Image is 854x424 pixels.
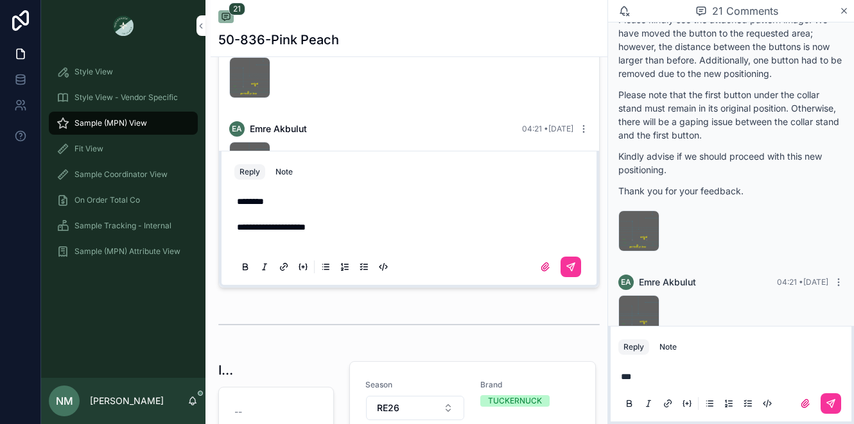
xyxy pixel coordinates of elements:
span: Sample (MPN) View [74,118,147,128]
span: Style View [74,67,113,77]
a: Sample (MPN) Attribute View [49,240,198,263]
span: Style View - Vendor Specific [74,92,178,103]
span: 21 Comments [712,3,778,19]
span: Sample (MPN) Attribute View [74,246,180,257]
p: Kindly advise if we should proceed with this new positioning. [618,149,844,176]
a: Sample (MPN) View [49,112,198,135]
div: scrollable content [41,51,205,280]
button: Note [270,164,298,180]
h1: Idea/Style Details [218,361,238,379]
div: Note [275,167,293,177]
a: Fit View [49,137,198,160]
button: Select Button [366,396,464,420]
a: Sample Tracking - Internal [49,214,198,237]
p: Please note that the first button under the collar stand must remain in its original position. Ot... [618,88,844,142]
button: Reply [618,339,649,355]
span: Season [365,380,465,390]
span: 04:21 • [DATE] [522,124,573,133]
p: Please kindly see the attached pattern image. We have moved the button to the requested area; how... [618,13,844,80]
div: Note [659,342,677,352]
img: App logo [113,15,134,36]
span: -- [234,405,242,418]
button: 21 [218,10,234,26]
span: RE26 [377,402,399,414]
button: Note [654,339,682,355]
div: TUCKERNUCK [488,395,542,407]
span: 04:21 • [DATE] [777,277,828,287]
span: EA [621,277,631,287]
span: Emre Akbulut [639,276,696,289]
span: Brand [480,380,580,390]
a: Sample Coordinator View [49,163,198,186]
span: On Order Total Co [74,195,140,205]
span: Sample Coordinator View [74,169,168,180]
p: [PERSON_NAME] [90,394,164,407]
span: Fit View [74,144,103,154]
a: Style View [49,60,198,83]
p: Thank you for your feedback. [618,184,844,198]
h1: 50-836-Pink Peach [218,31,339,49]
span: Sample Tracking - Internal [74,221,171,231]
span: 21 [229,3,245,15]
span: Emre Akbulut [250,123,307,135]
span: NM [56,393,73,409]
a: On Order Total Co [49,189,198,212]
button: Reply [234,164,265,180]
span: EA [232,124,242,134]
a: Style View - Vendor Specific [49,86,198,109]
